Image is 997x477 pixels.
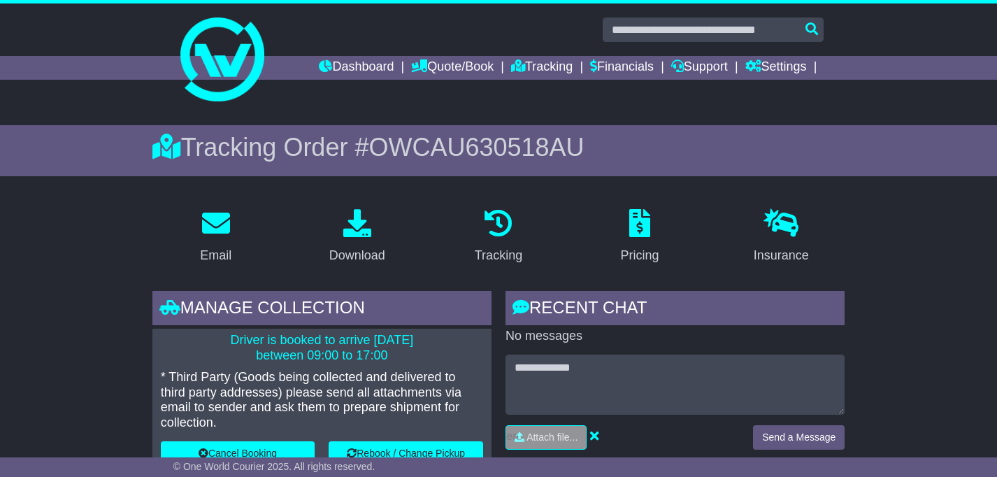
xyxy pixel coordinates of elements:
div: Download [329,246,385,265]
a: Insurance [745,204,818,270]
a: Quote/Book [411,56,494,80]
p: No messages [505,329,845,344]
div: Tracking Order # [152,132,845,162]
button: Cancel Booking [161,441,315,466]
a: Support [671,56,728,80]
button: Send a Message [753,425,845,450]
p: Driver is booked to arrive [DATE] between 09:00 to 17:00 [161,333,483,363]
div: Pricing [621,246,659,265]
div: Insurance [754,246,809,265]
a: Dashboard [319,56,394,80]
a: Tracking [466,204,531,270]
a: Settings [745,56,807,80]
div: Email [200,246,231,265]
a: Pricing [612,204,668,270]
a: Tracking [511,56,573,80]
span: OWCAU630518AU [368,133,584,162]
span: © One World Courier 2025. All rights reserved. [173,461,375,472]
div: Manage collection [152,291,492,329]
a: Email [191,204,241,270]
a: Download [320,204,394,270]
div: Tracking [475,246,522,265]
p: * Third Party (Goods being collected and delivered to third party addresses) please send all atta... [161,370,483,430]
a: Financials [590,56,654,80]
button: Rebook / Change Pickup [329,441,483,466]
div: RECENT CHAT [505,291,845,329]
